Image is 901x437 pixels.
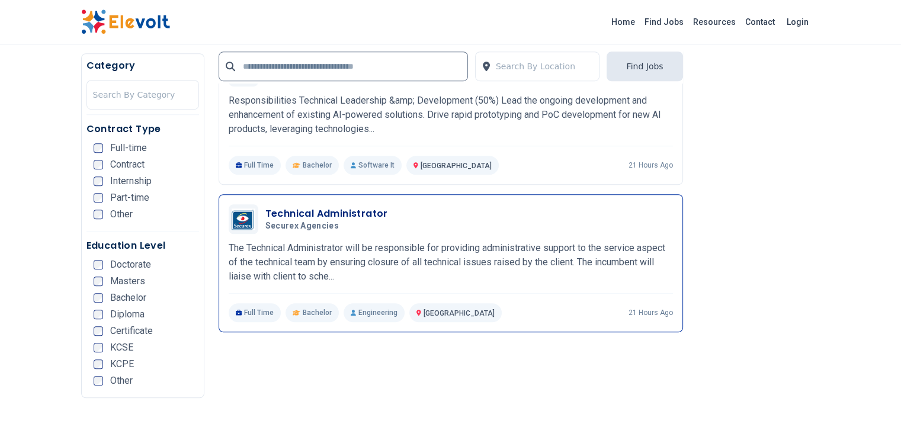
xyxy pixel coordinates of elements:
[344,156,402,175] p: Software It
[629,308,673,317] p: 21 hours ago
[94,326,103,336] input: Certificate
[94,277,103,286] input: Masters
[229,241,673,284] p: The Technical Administrator will be responsible for providing administrative support to the servi...
[94,193,103,203] input: Part-time
[94,210,103,219] input: Other
[697,53,844,409] iframe: Advertisement
[94,376,103,385] input: Other
[110,326,153,336] span: Certificate
[640,12,688,31] a: Find Jobs
[740,12,780,31] a: Contact
[110,176,152,186] span: Internship
[110,160,145,169] span: Contract
[229,303,281,322] p: Full Time
[110,260,151,269] span: Doctorate
[94,260,103,269] input: Doctorate
[303,308,332,317] span: Bachelor
[86,122,199,136] h5: Contract Type
[94,160,103,169] input: Contract
[229,57,673,175] a: Pawa It SolutionsTechnical Product ManagerPawa It SolutionsResponsibilities Technical Leadership ...
[110,293,146,303] span: Bachelor
[688,12,740,31] a: Resources
[94,359,103,369] input: KCPE
[110,193,149,203] span: Part-time
[81,9,170,34] img: Elevolt
[607,12,640,31] a: Home
[94,293,103,303] input: Bachelor
[842,380,901,437] iframe: Chat Widget
[780,10,816,34] a: Login
[421,162,492,170] span: [GEOGRAPHIC_DATA]
[110,376,133,385] span: Other
[110,310,145,319] span: Diploma
[424,309,495,317] span: [GEOGRAPHIC_DATA]
[86,239,199,253] h5: Education Level
[229,94,673,136] p: Responsibilities Technical Leadership &amp; Development (50%) Lead the ongoing development and en...
[629,160,673,170] p: 21 hours ago
[229,204,673,322] a: Securex AgenciesTechnical AdministratorSecurex AgenciesThe Technical Administrator will be respon...
[110,343,133,352] span: KCSE
[86,59,199,73] h5: Category
[232,208,255,230] img: Securex Agencies
[110,210,133,219] span: Other
[94,176,103,186] input: Internship
[94,310,103,319] input: Diploma
[344,303,405,322] p: Engineering
[229,156,281,175] p: Full Time
[94,343,103,352] input: KCSE
[110,143,147,153] span: Full-time
[607,52,682,81] button: Find Jobs
[110,277,145,286] span: Masters
[265,221,339,232] span: Securex Agencies
[265,207,388,221] h3: Technical Administrator
[303,160,332,170] span: Bachelor
[110,359,134,369] span: KCPE
[94,143,103,153] input: Full-time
